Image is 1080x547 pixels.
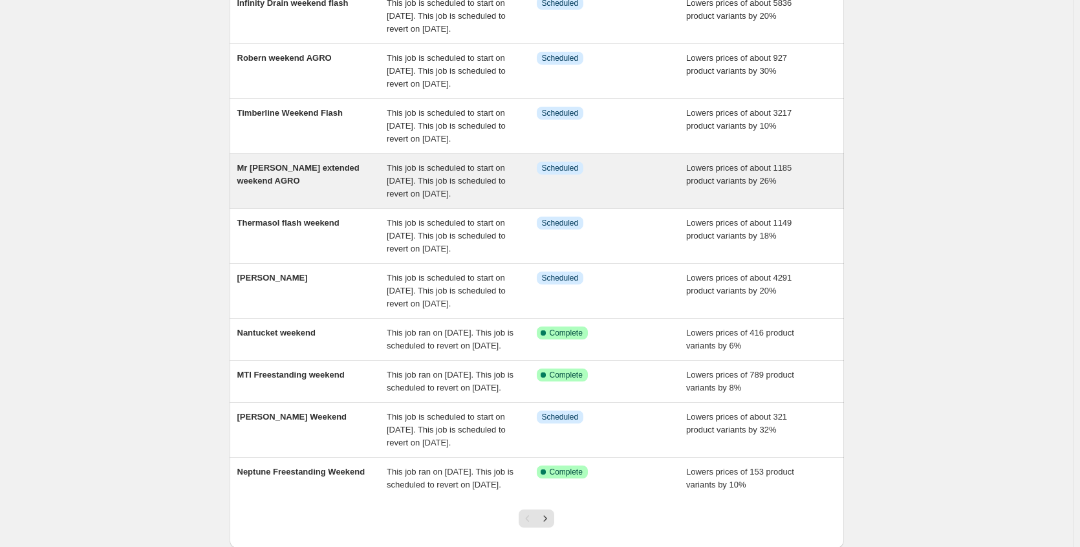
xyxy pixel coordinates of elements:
[550,467,583,477] span: Complete
[542,163,579,173] span: Scheduled
[237,163,360,186] span: Mr [PERSON_NAME] extended weekend AGRO
[387,108,506,144] span: This job is scheduled to start on [DATE]. This job is scheduled to revert on [DATE].
[387,53,506,89] span: This job is scheduled to start on [DATE]. This job is scheduled to revert on [DATE].
[387,163,506,198] span: This job is scheduled to start on [DATE]. This job is scheduled to revert on [DATE].
[237,412,347,422] span: [PERSON_NAME] Weekend
[542,218,579,228] span: Scheduled
[686,370,794,392] span: Lowers prices of 789 product variants by 8%
[542,53,579,63] span: Scheduled
[686,328,794,350] span: Lowers prices of 416 product variants by 6%
[686,163,792,186] span: Lowers prices of about 1185 product variants by 26%
[550,328,583,338] span: Complete
[686,273,792,295] span: Lowers prices of about 4291 product variants by 20%
[237,467,365,477] span: Neptune Freestanding Weekend
[519,509,554,528] nav: Pagination
[387,273,506,308] span: This job is scheduled to start on [DATE]. This job is scheduled to revert on [DATE].
[542,108,579,118] span: Scheduled
[550,370,583,380] span: Complete
[536,509,554,528] button: Next
[686,53,787,76] span: Lowers prices of about 927 product variants by 30%
[542,273,579,283] span: Scheduled
[387,412,506,447] span: This job is scheduled to start on [DATE]. This job is scheduled to revert on [DATE].
[237,370,345,380] span: MTI Freestanding weekend
[387,370,513,392] span: This job ran on [DATE]. This job is scheduled to revert on [DATE].
[686,218,792,241] span: Lowers prices of about 1149 product variants by 18%
[387,218,506,253] span: This job is scheduled to start on [DATE]. This job is scheduled to revert on [DATE].
[237,328,316,338] span: Nantucket weekend
[387,467,513,489] span: This job ran on [DATE]. This job is scheduled to revert on [DATE].
[237,53,332,63] span: Robern weekend AGRO
[542,412,579,422] span: Scheduled
[686,412,787,434] span: Lowers prices of about 321 product variants by 32%
[237,108,343,118] span: Timberline Weekend Flash
[237,218,340,228] span: Thermasol flash weekend
[686,108,792,131] span: Lowers prices of about 3217 product variants by 10%
[686,467,794,489] span: Lowers prices of 153 product variants by 10%
[387,328,513,350] span: This job ran on [DATE]. This job is scheduled to revert on [DATE].
[237,273,308,283] span: [PERSON_NAME]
